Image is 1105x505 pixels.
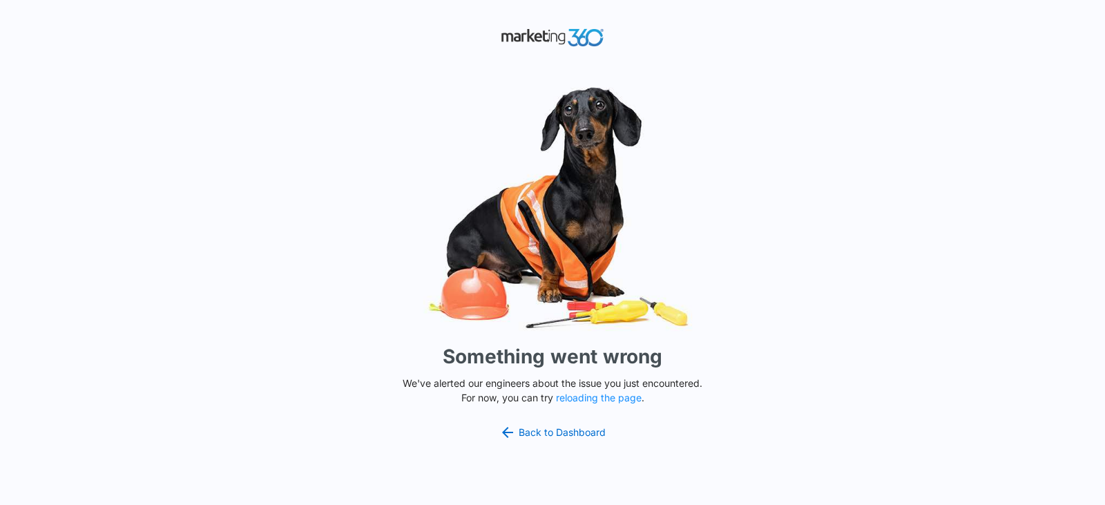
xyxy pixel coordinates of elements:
a: Back to Dashboard [499,424,606,441]
h1: Something went wrong [443,342,662,371]
img: Marketing 360 Logo [501,26,604,50]
img: Sad Dog [345,79,760,336]
button: reloading the page [556,392,642,403]
p: We've alerted our engineers about the issue you just encountered. For now, you can try . [397,376,708,405]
